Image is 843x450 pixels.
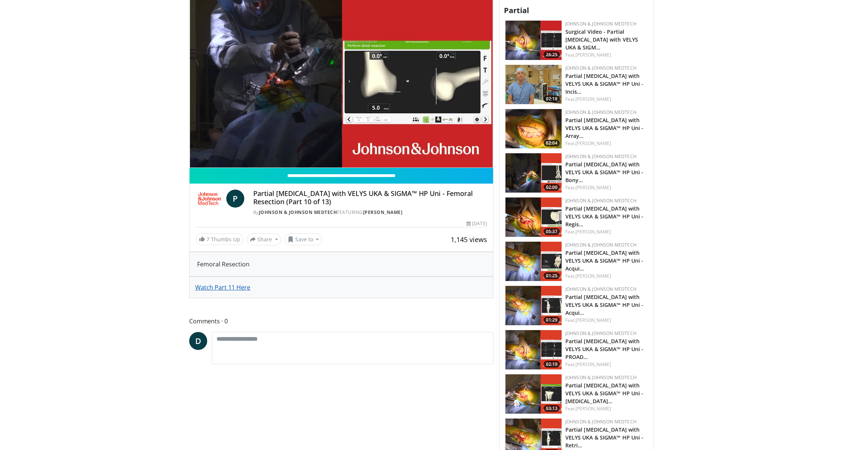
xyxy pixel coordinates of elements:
[544,405,560,412] span: 03:13
[565,153,637,160] a: Johnson & Johnson MedTech
[544,228,560,235] span: 05:37
[505,109,562,148] img: de91269e-dc9f-44d3-9315-4c54a60fc0f6.png.150x105_q85_crop-smart_upscale.png
[565,361,647,368] div: Feat.
[504,5,529,15] span: Partial
[575,184,611,191] a: [PERSON_NAME]
[565,317,647,324] div: Feat.
[565,184,647,191] div: Feat.
[505,330,562,369] img: 24f85217-e9a2-4ad7-b6cc-807e6ea433f3.png.150x105_q85_crop-smart_upscale.png
[284,233,323,245] button: Save to
[565,374,637,381] a: Johnson & Johnson MedTech
[505,197,562,237] a: 05:37
[565,197,637,204] a: Johnson & Johnson MedTech
[575,317,611,323] a: [PERSON_NAME]
[259,209,337,215] a: Johnson & Johnson MedTech
[565,249,644,272] a: Partial [MEDICAL_DATA] with VELYS UKA & SIGMA™ HP Uni - Acqui…
[505,153,562,193] a: 02:00
[196,190,223,208] img: Johnson & Johnson MedTech
[505,286,562,325] a: 01:29
[544,96,560,102] span: 02:18
[189,316,493,326] span: Comments 0
[565,338,644,360] a: Partial [MEDICAL_DATA] with VELYS UKA & SIGMA™ HP Uni - PROAD…
[253,209,487,216] div: By FEATURING
[466,220,487,227] div: [DATE]
[565,72,644,95] a: Partial [MEDICAL_DATA] with VELYS UKA & SIGMA™ HP Uni - Incis…
[189,332,207,350] a: D
[575,140,611,147] a: [PERSON_NAME]
[505,374,562,414] a: 03:13
[575,52,611,58] a: [PERSON_NAME]
[565,426,644,449] a: Partial [MEDICAL_DATA] with VELYS UKA & SIGMA™ HP Uni - Retri…
[196,233,244,245] a: 7 Thumbs Up
[247,233,281,245] button: Share
[253,190,487,206] h4: Partial [MEDICAL_DATA] with VELYS UKA & SIGMA™ HP Uni - Femoral Resection (Part 10 of 13)
[505,374,562,414] img: fca33e5d-2676-4c0d-8432-0e27cf4af401.png.150x105_q85_crop-smart_upscale.png
[505,242,562,281] img: e08a7d39-3b34-4ac3-abe8-53cc16b57bb7.png.150x105_q85_crop-smart_upscale.png
[575,229,611,235] a: [PERSON_NAME]
[575,96,611,102] a: [PERSON_NAME]
[565,28,638,51] a: Surgical Video - Partial [MEDICAL_DATA] with VELYS UKA & SIGM…
[565,293,644,316] a: Partial [MEDICAL_DATA] with VELYS UKA & SIGMA™ HP Uni - Acqui…
[565,96,647,103] div: Feat.
[565,229,647,235] div: Feat.
[544,51,560,58] span: 26:25
[565,52,647,58] div: Feat.
[544,184,560,191] span: 02:00
[565,273,647,280] div: Feat.
[505,197,562,237] img: a774e0b8-2510-427c-a800-81b67bfb6776.png.150x105_q85_crop-smart_upscale.png
[544,361,560,368] span: 02:19
[505,286,562,325] img: dd3a4334-c556-4f04-972a-bd0a847124c3.png.150x105_q85_crop-smart_upscale.png
[451,235,487,244] span: 1,145 views
[565,419,637,425] a: Johnson & Johnson MedTech
[565,242,637,248] a: Johnson & Johnson MedTech
[565,161,644,184] a: Partial [MEDICAL_DATA] with VELYS UKA & SIGMA™ HP Uni - Bony…
[565,140,647,147] div: Feat.
[505,330,562,369] a: 02:19
[575,405,611,412] a: [PERSON_NAME]
[565,21,637,27] a: Johnson & Johnson MedTech
[226,190,244,208] a: P
[505,109,562,148] a: 02:04
[575,273,611,279] a: [PERSON_NAME]
[565,286,637,292] a: Johnson & Johnson MedTech
[565,330,637,336] a: Johnson & Johnson MedTech
[505,242,562,281] a: 01:25
[190,252,493,276] div: Femoral Resection
[575,361,611,368] a: [PERSON_NAME]
[565,382,644,405] a: Partial [MEDICAL_DATA] with VELYS UKA & SIGMA™ HP Uni - [MEDICAL_DATA]…
[505,65,562,104] img: 54cbb26e-ac4b-4a39-a481-95817778ae11.png.150x105_q85_crop-smart_upscale.png
[544,317,560,323] span: 01:29
[565,117,644,139] a: Partial [MEDICAL_DATA] with VELYS UKA & SIGMA™ HP Uni - Array…
[505,65,562,104] a: 02:18
[505,21,562,60] a: 26:25
[195,283,250,292] a: Watch Part 11 Here
[505,21,562,60] img: 470f1708-61b8-42d5-b262-e720e03fa3ff.150x105_q85_crop-smart_upscale.jpg
[206,236,209,243] span: 7
[565,109,637,115] a: Johnson & Johnson MedTech
[565,65,637,71] a: Johnson & Johnson MedTech
[363,209,403,215] a: [PERSON_NAME]
[565,405,647,412] div: Feat.
[544,140,560,147] span: 02:04
[505,153,562,193] img: 10880183-925c-4d1d-aa73-511a6d8478f5.png.150x105_q85_crop-smart_upscale.png
[544,272,560,279] span: 01:25
[565,205,644,228] a: Partial [MEDICAL_DATA] with VELYS UKA & SIGMA™ HP Uni - Regis…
